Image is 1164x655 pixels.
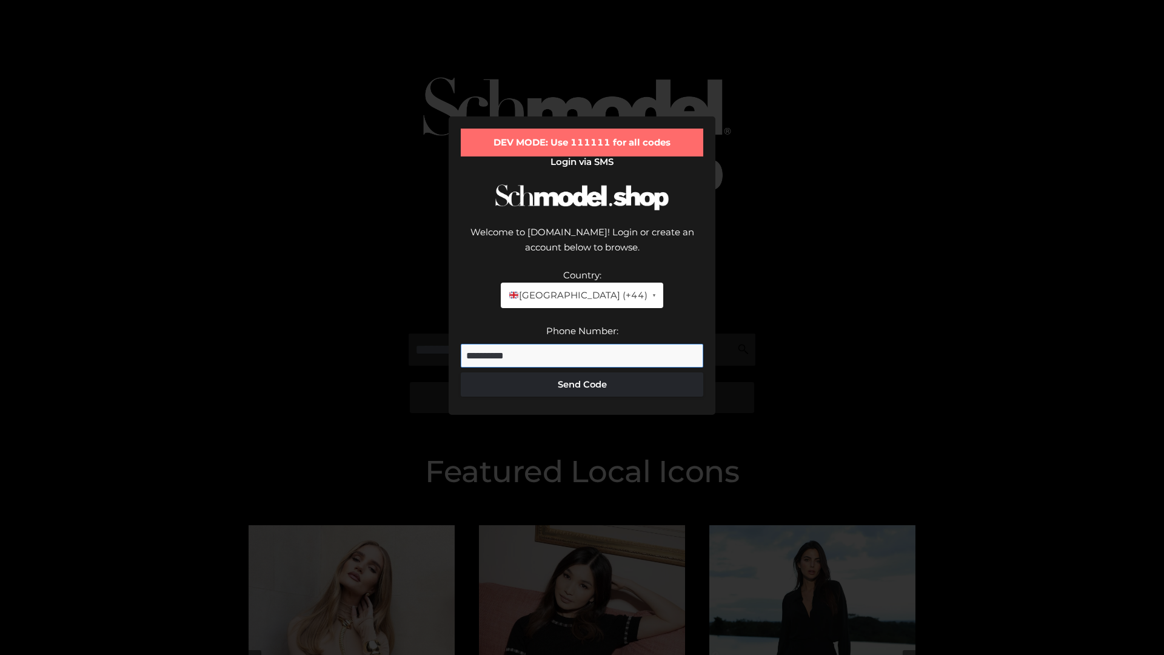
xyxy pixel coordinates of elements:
[461,156,703,167] h2: Login via SMS
[563,269,601,281] label: Country:
[509,291,518,300] img: 🇬🇧
[461,372,703,397] button: Send Code
[546,325,618,337] label: Phone Number:
[491,173,673,221] img: Schmodel Logo
[508,287,647,303] span: [GEOGRAPHIC_DATA] (+44)
[461,224,703,267] div: Welcome to [DOMAIN_NAME]! Login or create an account below to browse.
[461,129,703,156] div: DEV MODE: Use 111111 for all codes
